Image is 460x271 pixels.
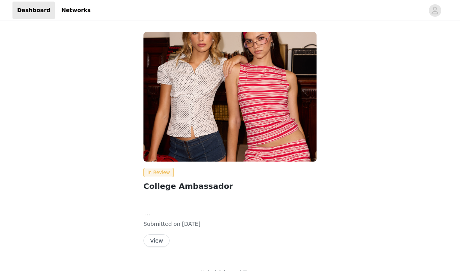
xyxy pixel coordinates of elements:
[12,2,55,19] a: Dashboard
[143,32,317,162] img: Edikted
[182,221,200,227] span: [DATE]
[143,168,174,177] span: In Review
[143,238,170,244] a: View
[143,221,180,227] span: Submitted on
[143,180,317,192] h2: College Ambassador
[57,2,95,19] a: Networks
[431,4,439,17] div: avatar
[143,234,170,247] button: View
